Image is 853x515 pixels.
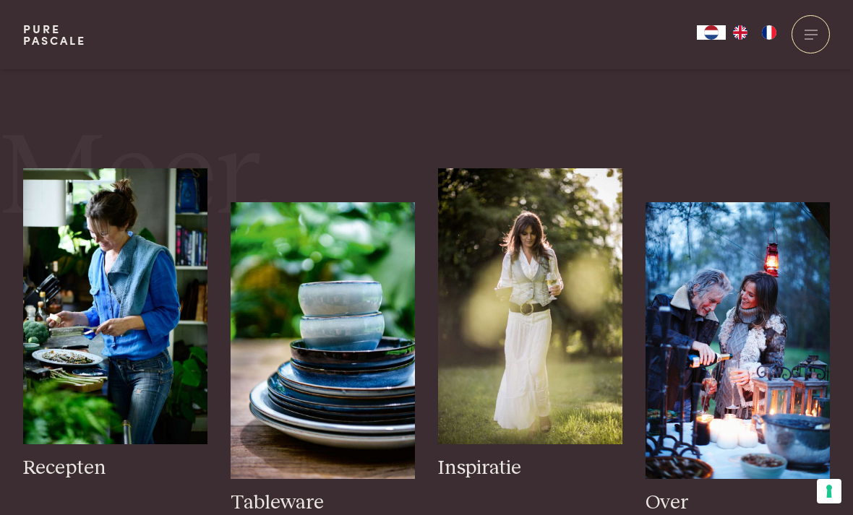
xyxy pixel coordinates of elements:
[646,202,830,479] img: Algemeen20-20Paul20schenkt20Pascale20in.jpg
[697,25,784,40] aside: Language selected: Nederlands
[231,202,415,515] a: serax-pure-pascale-naessens-Pure by Pascale Naessens - Cookbook Ik eet zo graag-2 Tableware
[438,168,622,445] img: Pascale Naessens
[726,25,755,40] a: EN
[231,202,415,479] img: serax-pure-pascale-naessens-Pure by Pascale Naessens - Cookbook Ik eet zo graag-2
[755,25,784,40] a: FR
[697,25,726,40] div: Language
[23,168,207,445] img: pure-pascale-naessens-_DSC7670
[438,168,622,481] a: Pascale Naessens Inspiratie
[697,25,726,40] a: NL
[23,456,207,481] h3: Recepten
[23,168,207,481] a: pure-pascale-naessens-_DSC7670 Recepten
[438,456,622,481] h3: Inspiratie
[817,479,841,503] button: Uw voorkeuren voor toestemming voor trackingtechnologieën
[23,23,86,46] a: PurePascale
[726,25,784,40] ul: Language list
